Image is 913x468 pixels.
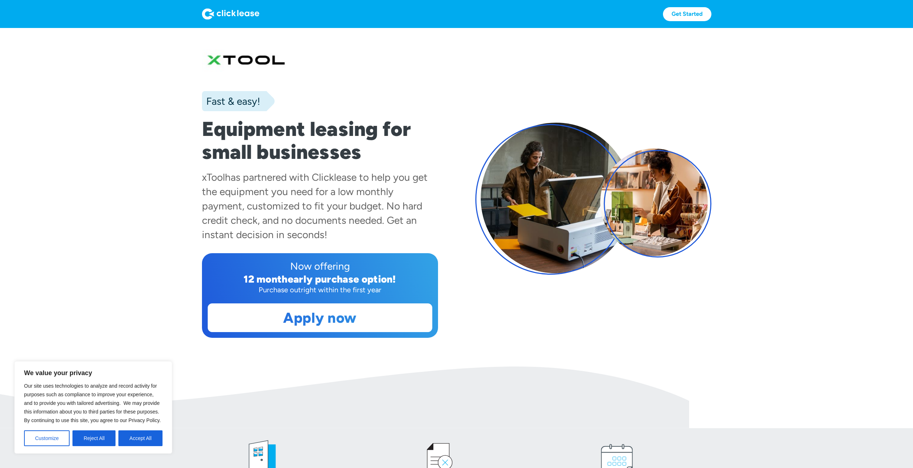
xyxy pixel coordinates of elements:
[118,430,163,446] button: Accept All
[208,285,432,295] div: Purchase outright within the first year
[202,171,225,183] div: xTool
[72,430,116,446] button: Reject All
[202,8,259,20] img: Logo
[663,7,711,21] a: Get Started
[202,171,428,241] div: has partnered with Clicklease to help you get the equipment you need for a low monthly payment, c...
[24,369,163,377] p: We value your privacy
[202,94,260,108] div: Fast & easy!
[208,259,432,273] div: Now offering
[24,430,70,446] button: Customize
[14,361,172,454] div: We value your privacy
[24,383,161,423] span: Our site uses technologies to analyze and record activity for purposes such as compliance to impr...
[288,273,396,285] div: early purchase option!
[202,118,438,164] h1: Equipment leasing for small businesses
[244,273,288,285] div: 12 month
[208,304,432,332] a: Apply now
